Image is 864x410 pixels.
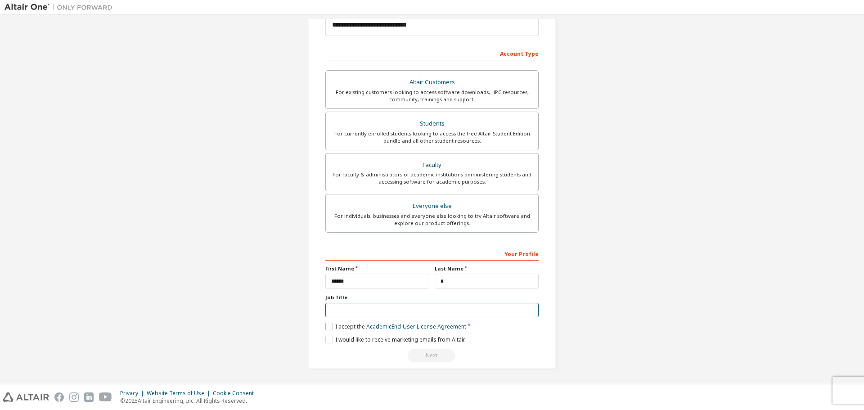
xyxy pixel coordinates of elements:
[331,117,533,130] div: Students
[331,159,533,171] div: Faculty
[99,392,112,402] img: youtube.svg
[325,336,465,343] label: I would like to receive marketing emails from Altair
[331,200,533,212] div: Everyone else
[366,323,466,330] a: Academic End-User License Agreement
[331,212,533,227] div: For individuals, businesses and everyone else looking to try Altair software and explore our prod...
[3,392,49,402] img: altair_logo.svg
[331,171,533,185] div: For faculty & administrators of academic institutions administering students and accessing softwa...
[331,89,533,103] div: For existing customers looking to access software downloads, HPC resources, community, trainings ...
[325,349,539,362] div: Read and acccept EULA to continue
[4,3,117,12] img: Altair One
[213,390,259,397] div: Cookie Consent
[69,392,79,402] img: instagram.svg
[54,392,64,402] img: facebook.svg
[435,265,539,272] label: Last Name
[84,392,94,402] img: linkedin.svg
[147,390,213,397] div: Website Terms of Use
[120,390,147,397] div: Privacy
[120,397,259,405] p: © 2025 Altair Engineering, Inc. All Rights Reserved.
[325,265,429,272] label: First Name
[325,46,539,60] div: Account Type
[325,246,539,261] div: Your Profile
[325,323,466,330] label: I accept the
[331,130,533,144] div: For currently enrolled students looking to access the free Altair Student Edition bundle and all ...
[331,76,533,89] div: Altair Customers
[325,294,539,301] label: Job Title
